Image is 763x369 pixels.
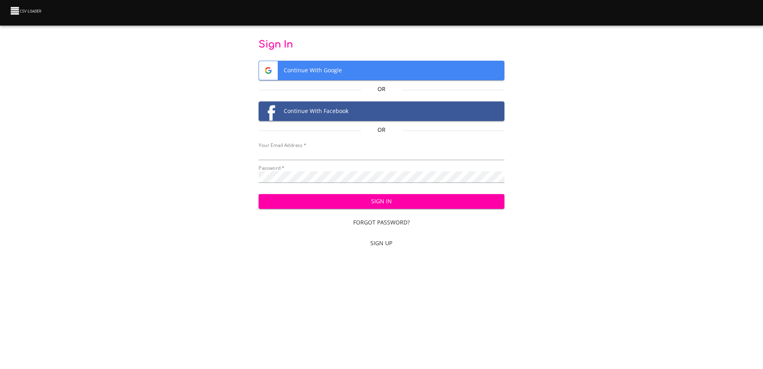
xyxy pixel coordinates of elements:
button: Facebook logoContinue With Facebook [259,101,504,121]
p: Sign In [259,38,504,51]
p: Or [361,85,402,93]
img: Facebook logo [259,102,278,121]
span: Continue With Google [259,61,504,80]
p: Or [361,126,402,134]
label: Password [259,166,285,171]
label: Your Email Address [259,143,306,148]
span: Continue With Facebook [259,102,504,121]
button: Sign In [259,194,504,209]
span: Sign In [265,196,498,206]
img: CSV Loader [10,5,43,16]
span: Sign Up [262,238,501,248]
img: Google logo [259,61,278,80]
span: Forgot Password? [262,218,501,228]
a: Forgot Password? [259,215,504,230]
a: Sign Up [259,236,504,251]
button: Google logoContinue With Google [259,61,504,80]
